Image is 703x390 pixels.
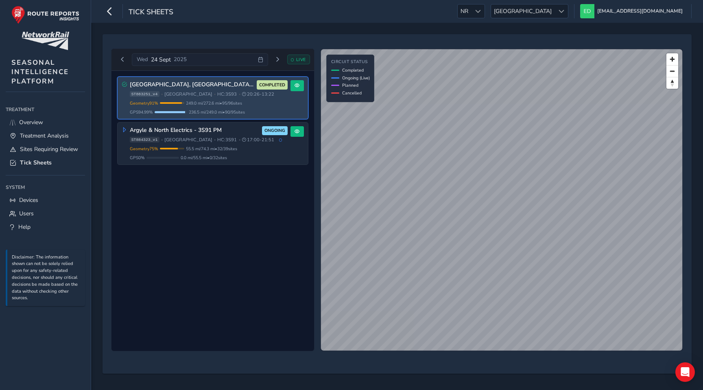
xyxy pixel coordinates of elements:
[19,210,34,217] span: Users
[342,82,358,88] span: Planned
[186,100,242,106] span: 249.0 mi / 272.6 mi • 95 / 96 sites
[217,137,237,143] span: HC: 3S91
[6,156,85,169] a: Tick Sheets
[6,129,85,142] a: Treatment Analysis
[130,137,159,142] span: ST884323_v1
[130,91,159,97] span: ST883251_v4
[161,92,163,96] span: •
[675,362,695,382] div: Open Intercom Messenger
[186,146,237,152] span: 55.5 mi / 74.3 mi • 32 / 39 sites
[239,138,240,142] span: •
[217,91,237,97] span: HC: 3S93
[11,6,79,24] img: rr logo
[20,159,52,167] span: Tick Sheets
[242,137,274,143] span: 17:00 - 21:51
[174,56,187,63] span: 2025
[580,4,594,18] img: diamond-layout
[666,65,678,77] button: Zoom out
[264,127,285,134] span: ONGOING
[6,207,85,220] a: Users
[130,109,153,115] span: GPS 94.99 %
[137,56,148,63] span: Wed
[181,155,227,161] span: 0.0 mi / 55.5 mi • 0 / 32 sites
[6,142,85,156] a: Sites Requiring Review
[130,146,158,152] span: Geometry 75 %
[129,7,173,18] span: Tick Sheets
[331,59,370,65] h4: Circuit Status
[22,32,69,50] img: customer logo
[6,220,85,234] a: Help
[242,91,274,97] span: 20:26 - 13:22
[214,92,216,96] span: •
[116,55,129,65] button: Previous day
[130,100,158,106] span: Geometry 91 %
[161,138,163,142] span: •
[6,193,85,207] a: Devices
[458,4,471,18] span: NR
[18,223,31,231] span: Help
[6,116,85,129] a: Overview
[19,118,43,126] span: Overview
[321,49,682,351] canvas: Map
[130,81,254,88] h3: [GEOGRAPHIC_DATA], [GEOGRAPHIC_DATA], [GEOGRAPHIC_DATA] 3S93
[296,57,306,63] span: LIVE
[130,155,145,161] span: GPS 0 %
[11,58,69,86] span: SEASONAL INTELLIGENCE PLATFORM
[271,55,284,65] button: Next day
[164,137,212,143] span: [GEOGRAPHIC_DATA]
[342,90,362,96] span: Cancelled
[151,56,171,64] span: 24 Sept
[342,75,370,81] span: Ongoing (Live)
[20,145,78,153] span: Sites Requiring Review
[214,138,216,142] span: •
[666,77,678,89] button: Reset bearing to north
[666,53,678,65] button: Zoom in
[597,4,683,18] span: [EMAIL_ADDRESS][DOMAIN_NAME]
[259,82,285,88] span: COMPLETED
[20,132,69,140] span: Treatment Analysis
[164,91,212,97] span: [GEOGRAPHIC_DATA]
[19,196,38,204] span: Devices
[6,181,85,193] div: System
[130,127,260,134] h3: Argyle & North Electrics - 3S91 PM
[12,254,81,302] p: Disclaimer: The information shown can not be solely relied upon for any safety-related decisions,...
[491,4,555,18] span: [GEOGRAPHIC_DATA]
[342,67,364,73] span: Completed
[239,92,240,96] span: •
[580,4,686,18] button: [EMAIL_ADDRESS][DOMAIN_NAME]
[189,109,245,115] span: 236.5 mi / 249.0 mi • 90 / 95 sites
[6,103,85,116] div: Treatment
